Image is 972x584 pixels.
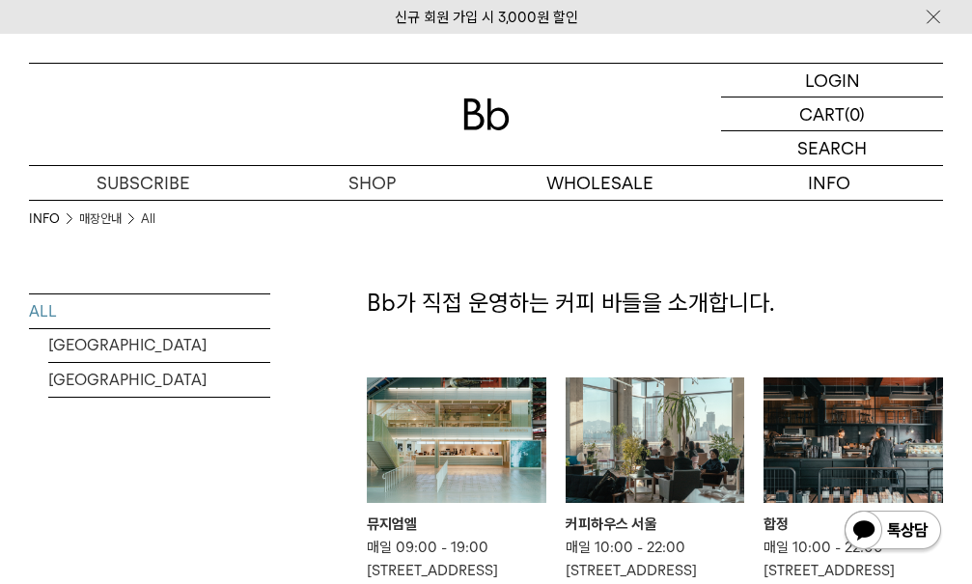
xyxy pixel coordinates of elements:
[367,513,546,536] div: 뮤지엄엘
[805,64,860,97] p: LOGIN
[566,377,745,503] img: 커피하우스 서울
[721,64,943,97] a: LOGIN
[714,166,943,200] p: INFO
[79,209,122,229] a: 매장안내
[29,166,258,200] a: SUBSCRIBE
[395,9,578,26] a: 신규 회원 가입 시 3,000원 할인
[721,97,943,131] a: CART (0)
[48,363,270,397] a: [GEOGRAPHIC_DATA]
[845,97,865,130] p: (0)
[566,513,745,536] div: 커피하우스 서울
[764,513,943,536] div: 합정
[29,294,270,328] a: ALL
[367,287,943,320] p: Bb가 직접 운영하는 커피 바들을 소개합니다.
[141,209,155,229] a: All
[258,166,486,200] a: SHOP
[463,98,510,130] img: 로고
[799,97,845,130] p: CART
[367,377,546,503] img: 뮤지엄엘
[48,328,270,362] a: [GEOGRAPHIC_DATA]
[843,509,943,555] img: 카카오톡 채널 1:1 채팅 버튼
[764,377,943,503] img: 합정
[29,209,79,229] li: INFO
[797,131,867,165] p: SEARCH
[486,166,715,200] p: WHOLESALE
